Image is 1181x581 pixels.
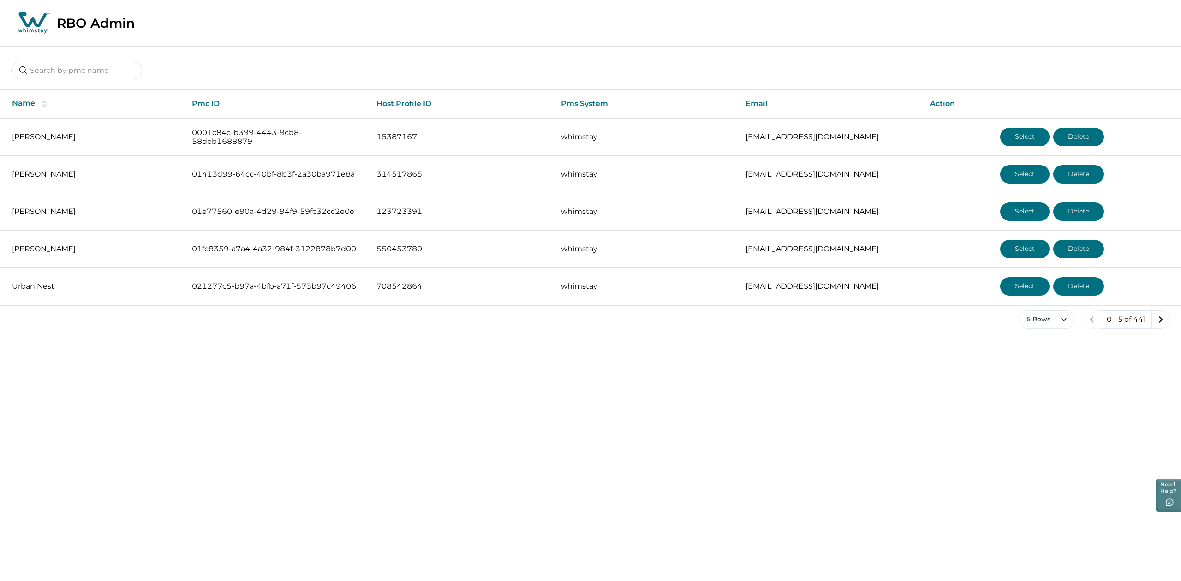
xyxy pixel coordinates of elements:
[12,244,177,254] p: [PERSON_NAME]
[376,170,546,179] p: 314517865
[738,90,923,118] th: Email
[192,244,362,254] p: 01fc8359-a7a4-4a32-984f-3122878b7d00
[192,170,362,179] p: 01413d99-64cc-40bf-8b3f-2a30ba971e8a
[1053,165,1104,184] button: Delete
[1000,128,1050,146] button: Select
[1053,128,1104,146] button: Delete
[1000,202,1050,221] button: Select
[1000,240,1050,258] button: Select
[561,207,731,216] p: whimstay
[746,282,915,291] p: [EMAIL_ADDRESS][DOMAIN_NAME]
[1083,310,1101,329] button: previous page
[1053,277,1104,296] button: Delete
[192,207,362,216] p: 01e77560-e90a-4d29-94f9-59fc32cc2e0e
[376,244,546,254] p: 550453780
[12,207,177,216] p: [PERSON_NAME]
[554,90,738,118] th: Pms System
[1019,310,1075,329] button: 5 Rows
[746,132,915,142] p: [EMAIL_ADDRESS][DOMAIN_NAME]
[12,132,177,142] p: [PERSON_NAME]
[57,15,135,31] p: RBO Admin
[561,282,731,291] p: whimstay
[376,207,546,216] p: 123723391
[376,132,546,142] p: 15387167
[1053,240,1104,258] button: Delete
[1151,310,1170,329] button: next page
[12,170,177,179] p: [PERSON_NAME]
[746,207,915,216] p: [EMAIL_ADDRESS][DOMAIN_NAME]
[1101,310,1152,329] button: 0 - 5 of 441
[11,61,142,79] input: Search by pmc name
[185,90,369,118] th: Pmc ID
[192,282,362,291] p: 021277c5-b97a-4bfb-a71f-573b97c49406
[923,90,1181,118] th: Action
[12,282,177,291] p: Urban Nest
[192,128,362,146] p: 0001c84c-b399-4443-9cb8-58deb1688879
[1053,202,1104,221] button: Delete
[746,244,915,254] p: [EMAIL_ADDRESS][DOMAIN_NAME]
[746,170,915,179] p: [EMAIL_ADDRESS][DOMAIN_NAME]
[1000,165,1050,184] button: Select
[369,90,554,118] th: Host Profile ID
[1000,277,1050,296] button: Select
[35,99,54,108] button: sorting
[561,170,731,179] p: whimstay
[376,282,546,291] p: 708542864
[561,244,731,254] p: whimstay
[561,132,731,142] p: whimstay
[1107,315,1146,324] p: 0 - 5 of 441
